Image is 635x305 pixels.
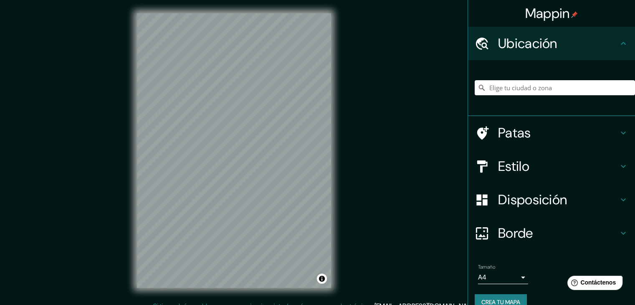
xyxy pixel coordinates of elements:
font: Estilo [498,158,529,175]
div: Borde [468,216,635,250]
font: Ubicación [498,35,557,52]
iframe: Lanzador de widgets de ayuda [561,272,626,296]
canvas: Mapa [137,13,331,288]
div: Estilo [468,150,635,183]
font: Patas [498,124,531,142]
div: A4 [478,271,528,284]
font: Mappin [525,5,570,22]
div: Patas [468,116,635,150]
font: Borde [498,224,533,242]
input: Elige tu ciudad o zona [475,80,635,95]
div: Disposición [468,183,635,216]
font: Disposición [498,191,567,208]
button: Activar o desactivar atribución [317,274,327,284]
img: pin-icon.png [571,11,578,18]
font: A4 [478,273,486,282]
div: Ubicación [468,27,635,60]
font: Tamaño [478,264,495,270]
